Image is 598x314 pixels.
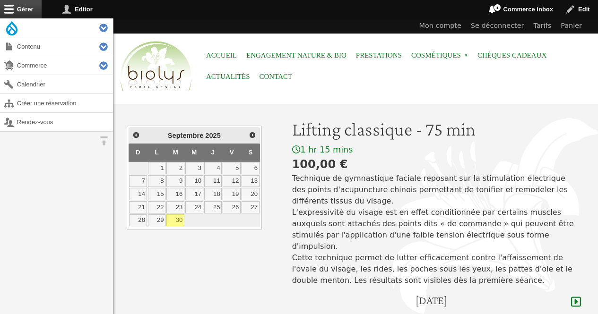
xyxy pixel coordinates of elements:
span: Mercredi [191,149,197,156]
a: Engagement Nature & Bio [246,45,347,66]
a: Précédent [130,129,142,141]
a: 26 [223,201,241,213]
a: Actualités [206,66,250,87]
span: Septembre [168,132,204,139]
span: Mardi [173,149,178,156]
a: 30 [166,214,184,227]
a: 17 [185,188,203,200]
a: 21 [129,201,147,213]
a: 3 [185,162,203,174]
h4: [DATE] [416,294,447,307]
a: Tarifs [529,18,556,34]
a: Contact [260,66,293,87]
a: 16 [166,188,184,200]
a: Chèques cadeaux [477,45,546,66]
span: Lundi [155,149,158,156]
a: 18 [204,188,222,200]
div: 1 hr 15 mins [292,144,581,155]
a: 1 [148,162,166,174]
a: 13 [242,175,260,187]
a: 22 [148,201,166,213]
button: Orientation horizontale [95,132,113,150]
span: Samedi [249,149,253,156]
span: Dimanche [136,149,140,156]
a: 8 [148,175,166,187]
span: Précédent [132,131,140,139]
span: 1 [494,4,501,11]
img: Accueil [118,40,194,93]
a: Accueil [206,45,237,66]
div: 100,00 € [292,156,581,173]
a: 4 [204,162,222,174]
a: 14 [129,188,147,200]
a: 19 [223,188,241,200]
span: Suivant [249,131,256,139]
a: Suivant [246,129,258,141]
span: Vendredi [230,149,234,156]
header: Entête du site [113,18,598,99]
a: Se déconnecter [466,18,529,34]
span: Jeudi [211,149,215,156]
a: 10 [185,175,203,187]
a: 5 [223,162,241,174]
a: 7 [129,175,147,187]
a: 25 [204,201,222,213]
p: Technique de gymnastique faciale reposant sur la stimulation électrique des points d'acupuncture ... [292,173,581,286]
a: Prestations [356,45,402,66]
a: 24 [185,201,203,213]
a: Mon compte [415,18,466,34]
span: 2025 [205,132,221,139]
a: 23 [166,201,184,213]
a: 20 [242,188,260,200]
a: 2 [166,162,184,174]
span: Cosmétiques [411,45,468,66]
a: 29 [148,214,166,227]
span: » [464,54,468,58]
a: 28 [129,214,147,227]
a: 6 [242,162,260,174]
a: 27 [242,201,260,213]
a: 9 [166,175,184,187]
a: 12 [223,175,241,187]
a: Panier [556,18,587,34]
a: 15 [148,188,166,200]
h1: Lifting classique - 75 min [292,118,581,141]
a: 11 [204,175,222,187]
